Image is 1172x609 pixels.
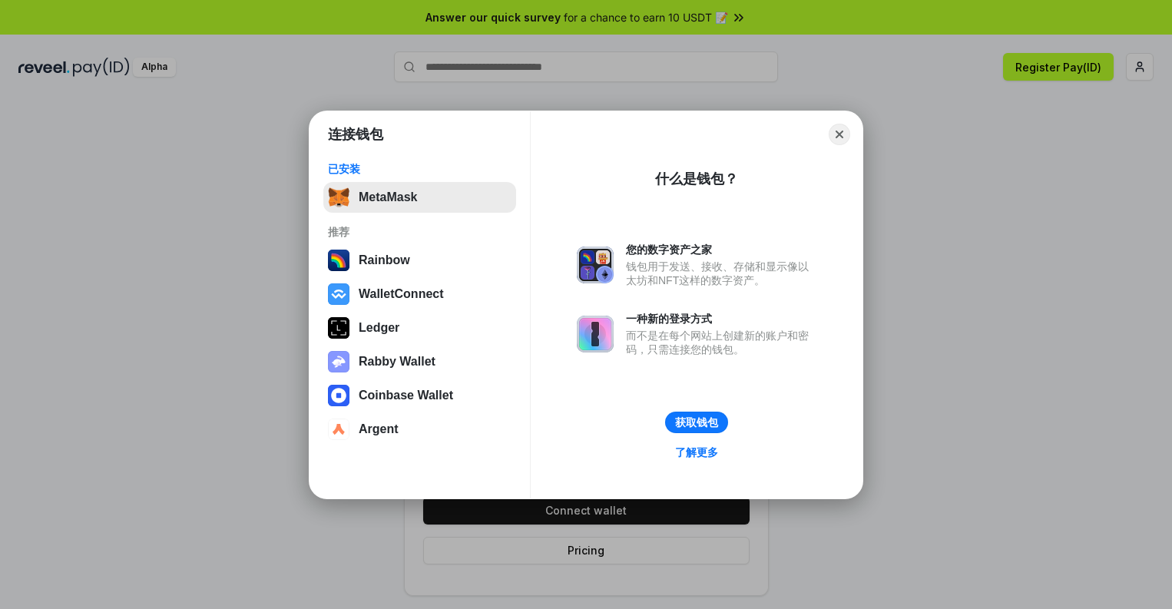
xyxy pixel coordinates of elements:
div: 钱包用于发送、接收、存储和显示像以太坊和NFT这样的数字资产。 [626,260,816,287]
div: 获取钱包 [675,415,718,429]
button: Rabby Wallet [323,346,516,377]
div: Ledger [359,321,399,335]
a: 了解更多 [666,442,727,462]
img: svg+xml,%3Csvg%20xmlns%3D%22http%3A%2F%2Fwww.w3.org%2F2000%2Fsvg%22%20fill%3D%22none%22%20viewBox... [577,316,614,352]
div: 已安装 [328,162,512,176]
button: Coinbase Wallet [323,380,516,411]
div: Argent [359,422,399,436]
div: 了解更多 [675,445,718,459]
div: Coinbase Wallet [359,389,453,402]
div: Rainbow [359,253,410,267]
img: svg+xml,%3Csvg%20xmlns%3D%22http%3A%2F%2Fwww.w3.org%2F2000%2Fsvg%22%20fill%3D%22none%22%20viewBox... [577,247,614,283]
button: Close [829,124,850,145]
img: svg+xml,%3Csvg%20width%3D%2228%22%20height%3D%2228%22%20viewBox%3D%220%200%2028%2028%22%20fill%3D... [328,385,349,406]
div: WalletConnect [359,287,444,301]
img: svg+xml,%3Csvg%20xmlns%3D%22http%3A%2F%2Fwww.w3.org%2F2000%2Fsvg%22%20fill%3D%22none%22%20viewBox... [328,351,349,372]
button: 获取钱包 [665,412,728,433]
img: svg+xml,%3Csvg%20xmlns%3D%22http%3A%2F%2Fwww.w3.org%2F2000%2Fsvg%22%20width%3D%2228%22%20height%3... [328,317,349,339]
div: 一种新的登录方式 [626,312,816,326]
img: svg+xml,%3Csvg%20width%3D%22120%22%20height%3D%22120%22%20viewBox%3D%220%200%20120%20120%22%20fil... [328,250,349,271]
button: MetaMask [323,182,516,213]
button: Rainbow [323,245,516,276]
img: svg+xml,%3Csvg%20width%3D%2228%22%20height%3D%2228%22%20viewBox%3D%220%200%2028%2028%22%20fill%3D... [328,419,349,440]
div: 您的数字资产之家 [626,243,816,257]
div: 而不是在每个网站上创建新的账户和密码，只需连接您的钱包。 [626,329,816,356]
div: 什么是钱包？ [655,170,738,188]
button: Ledger [323,313,516,343]
button: Argent [323,414,516,445]
div: Rabby Wallet [359,355,435,369]
h1: 连接钱包 [328,125,383,144]
div: MetaMask [359,190,417,204]
div: 推荐 [328,225,512,239]
button: WalletConnect [323,279,516,309]
img: svg+xml,%3Csvg%20fill%3D%22none%22%20height%3D%2233%22%20viewBox%3D%220%200%2035%2033%22%20width%... [328,187,349,208]
img: svg+xml,%3Csvg%20width%3D%2228%22%20height%3D%2228%22%20viewBox%3D%220%200%2028%2028%22%20fill%3D... [328,283,349,305]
